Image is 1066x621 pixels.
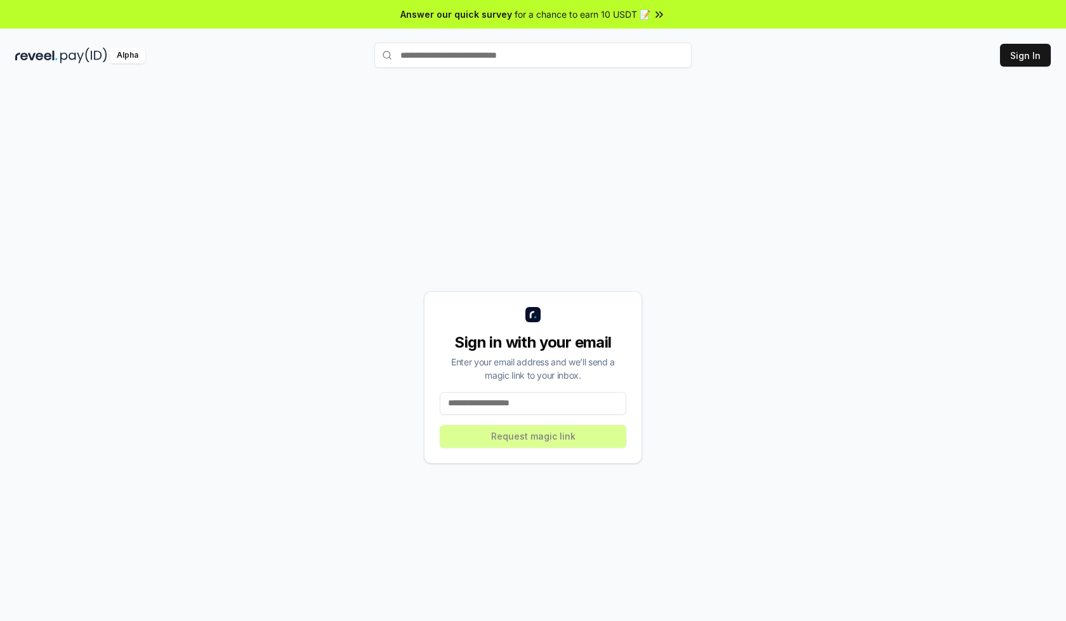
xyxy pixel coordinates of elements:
[15,48,58,63] img: reveel_dark
[515,8,650,21] span: for a chance to earn 10 USDT 📝
[1000,44,1051,67] button: Sign In
[525,307,541,322] img: logo_small
[440,355,626,382] div: Enter your email address and we’ll send a magic link to your inbox.
[440,332,626,353] div: Sign in with your email
[60,48,107,63] img: pay_id
[110,48,145,63] div: Alpha
[400,8,512,21] span: Answer our quick survey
